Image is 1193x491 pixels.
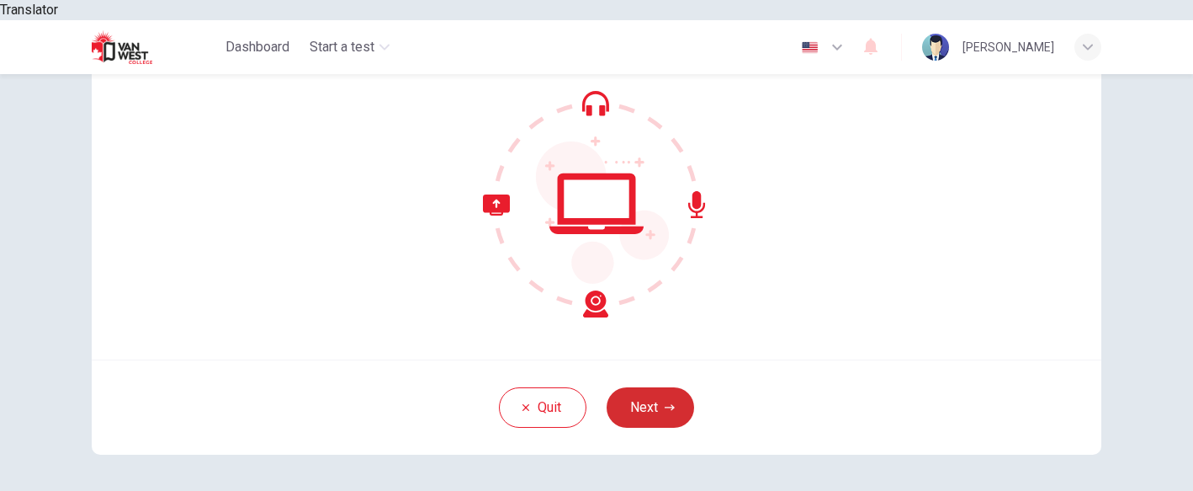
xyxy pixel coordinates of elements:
[310,37,374,57] span: Start a test
[799,41,820,54] img: en
[92,30,219,64] a: Van West logo
[92,30,180,64] img: Van West logo
[225,37,289,57] span: Dashboard
[922,34,949,61] img: Profile picture
[303,32,396,62] button: Start a test
[499,387,586,428] button: Quit
[219,32,296,62] button: Dashboard
[607,387,694,428] button: Next
[962,37,1054,57] div: [PERSON_NAME]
